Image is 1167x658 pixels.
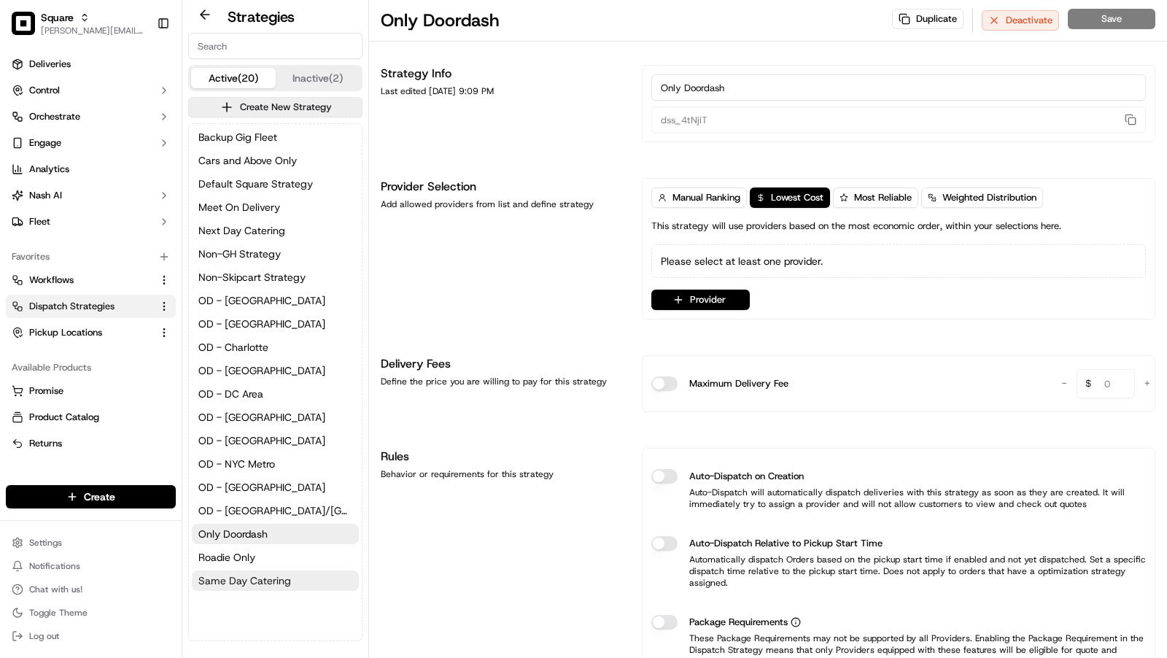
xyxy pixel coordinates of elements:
a: Meet On Delivery [192,197,359,217]
button: Package Requirements [791,617,801,627]
span: Pylon [145,361,177,372]
img: Charles Folsom [15,251,38,274]
button: Backup Gig Fleet [192,127,359,147]
span: OD - NYC Metro [198,457,275,471]
span: Workflows [29,274,74,287]
a: 💻API Documentation [117,320,240,346]
span: Deliveries [29,58,71,71]
button: Promise [6,379,176,403]
button: Engage [6,131,176,155]
button: Provider [651,290,750,310]
button: Inactive (2) [276,68,360,88]
span: Create [84,489,115,504]
div: Behavior or requirements for this strategy [381,468,624,480]
span: Meet On Delivery [198,200,280,214]
span: Fleet [29,215,50,228]
h1: Delivery Fees [381,355,624,373]
a: Product Catalog [12,411,170,424]
h1: Only Doordash [381,9,500,32]
label: Maximum Delivery Fee [689,376,788,391]
img: 1736555255976-a54dd68f-1ca7-489b-9aae-adbdc363a1c4 [15,139,41,165]
button: OD - NYC Metro [192,454,359,474]
span: • [88,225,93,237]
span: Same Day Catering [198,573,291,588]
button: Workflows [6,268,176,292]
button: OD - DC Area [192,384,359,404]
span: Control [29,84,60,97]
button: Square [41,10,74,25]
span: Non-Skipcart Strategy [198,270,306,285]
button: Roadie Only [192,547,359,568]
a: Returns [12,437,170,450]
button: Lowest Cost [750,187,830,208]
div: Favorites [6,245,176,268]
button: Orchestrate [6,105,176,128]
span: Engage [29,136,61,150]
span: Cars and Above Only [198,153,297,168]
span: OD - [GEOGRAPHIC_DATA] [198,317,325,331]
button: Product Catalog [6,406,176,429]
span: OD - [GEOGRAPHIC_DATA]/[GEOGRAPHIC_DATA] [198,503,352,518]
div: 💻 [123,327,135,338]
a: Analytics [6,158,176,181]
button: Cars and Above Only [192,150,359,171]
a: Non-Skipcart Strategy [192,267,359,287]
button: Duplicate [892,9,964,29]
a: OD - [GEOGRAPHIC_DATA] [192,290,359,311]
p: Auto-Dispatch will automatically dispatch deliveries with this strategy as soon as they are creat... [651,487,1146,510]
span: Analytics [29,163,69,176]
div: Define the price you are willing to pay for this strategy [381,376,624,387]
span: $ [1079,371,1097,400]
button: OD - [GEOGRAPHIC_DATA] [192,430,359,451]
span: Pickup Locations [29,326,102,339]
button: OD - [GEOGRAPHIC_DATA] [192,314,359,334]
a: Promise [12,384,170,398]
button: Only Doordash [192,524,359,544]
label: Auto-Dispatch on Creation [689,469,804,484]
button: Nash AI [6,184,176,207]
button: Most Reliable [833,187,918,208]
button: Start new chat [248,143,265,160]
span: Chat with us! [29,584,82,595]
button: Returns [6,432,176,455]
a: OD - [GEOGRAPHIC_DATA] [192,360,359,381]
span: Log out [29,630,59,642]
span: OD - [GEOGRAPHIC_DATA] [198,433,325,448]
span: Default Square Strategy [198,177,313,191]
button: Default Square Strategy [192,174,359,194]
button: Next Day Catering [192,220,359,241]
span: unihopllc [45,225,85,237]
span: Non-GH Strategy [198,247,281,261]
span: Package Requirements [689,615,788,630]
p: This strategy will use providers based on the most economic order, within your selections here. [651,220,1061,233]
h2: Strategies [228,7,295,27]
span: Most Reliable [854,191,912,204]
button: Non-GH Strategy [192,244,359,264]
a: OD - [GEOGRAPHIC_DATA] [192,407,359,427]
a: Pickup Locations [12,326,152,339]
button: SquareSquare[PERSON_NAME][EMAIL_ADDRESS][DOMAIN_NAME] [6,6,151,41]
a: OD - [GEOGRAPHIC_DATA] [192,477,359,498]
span: Promise [29,384,63,398]
span: Knowledge Base [29,325,112,340]
span: Dispatch Strategies [29,300,115,313]
img: unihopllc [15,212,38,235]
span: API Documentation [138,325,234,340]
span: [PERSON_NAME] [45,265,118,276]
button: OD - [GEOGRAPHIC_DATA]/[GEOGRAPHIC_DATA] [192,500,359,521]
div: Past conversations [15,189,98,201]
span: • [121,265,126,276]
button: Pickup Locations [6,321,176,344]
span: OD - Charlotte [198,340,268,355]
